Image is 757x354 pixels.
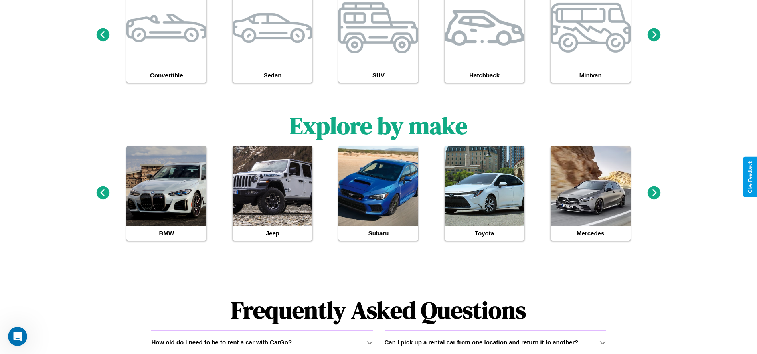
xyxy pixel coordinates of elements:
[338,68,418,83] h4: SUV
[445,68,524,83] h4: Hatchback
[385,339,579,346] h3: Can I pick up a rental car from one location and return it to another?
[233,68,312,83] h4: Sedan
[126,68,206,83] h4: Convertible
[551,226,631,241] h4: Mercedes
[338,226,418,241] h4: Subaru
[233,226,312,241] h4: Jeep
[551,68,631,83] h4: Minivan
[747,161,753,193] div: Give Feedback
[445,226,524,241] h4: Toyota
[151,290,605,330] h1: Frequently Asked Questions
[8,327,27,346] iframe: Intercom live chat
[290,109,467,142] h1: Explore by make
[126,226,206,241] h4: BMW
[151,339,292,346] h3: How old do I need to be to rent a car with CarGo?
